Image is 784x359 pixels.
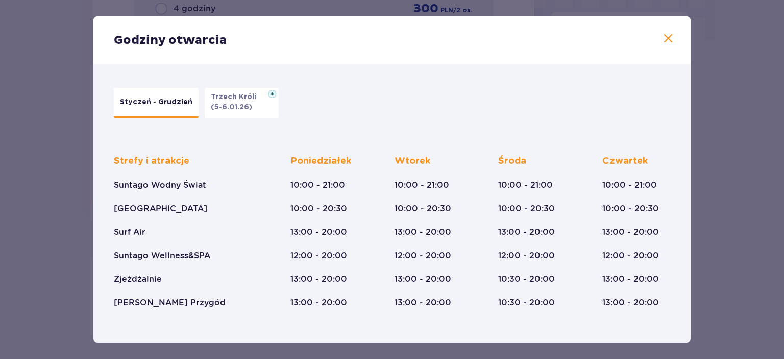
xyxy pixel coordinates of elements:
p: Środa [498,155,526,167]
p: 13:00 - 20:00 [395,274,451,285]
p: 10:00 - 21:00 [395,180,449,191]
p: 12:00 - 20:00 [290,250,347,261]
p: 13:00 - 20:00 [290,297,347,308]
button: Trzech Króli(5-6.01.26) [205,88,279,118]
p: Suntago Wodny Świat [114,180,206,191]
p: Czwartek [602,155,648,167]
p: Trzech Króli [211,92,262,102]
p: [PERSON_NAME] Przygód [114,297,226,308]
p: 10:00 - 20:30 [395,203,451,214]
p: 13:00 - 20:00 [290,227,347,238]
p: 13:00 - 20:00 [395,297,451,308]
p: 10:00 - 20:30 [498,203,555,214]
p: 10:30 - 20:00 [498,274,555,285]
p: Poniedziałek [290,155,351,167]
p: 10:00 - 21:00 [602,180,657,191]
p: Styczeń - Grudzień [120,97,192,107]
p: (5-6.01.26) [211,102,252,112]
p: 12:00 - 20:00 [498,250,555,261]
p: 13:00 - 20:00 [498,227,555,238]
p: 10:00 - 20:30 [290,203,347,214]
p: Godziny otwarcia [114,33,227,48]
p: 13:00 - 20:00 [602,227,659,238]
p: Surf Air [114,227,145,238]
p: Strefy i atrakcje [114,155,189,167]
p: 13:00 - 20:00 [602,297,659,308]
p: 10:00 - 21:00 [290,180,345,191]
p: [GEOGRAPHIC_DATA] [114,203,207,214]
p: 12:00 - 20:00 [602,250,659,261]
p: 10:30 - 20:00 [498,297,555,308]
p: 10:00 - 21:00 [498,180,553,191]
button: Styczeń - Grudzień [114,88,199,118]
p: 13:00 - 20:00 [290,274,347,285]
p: Wtorek [395,155,430,167]
p: Suntago Wellness&SPA [114,250,210,261]
p: 13:00 - 20:00 [395,227,451,238]
p: Zjeżdżalnie [114,274,162,285]
p: 12:00 - 20:00 [395,250,451,261]
p: 10:00 - 20:30 [602,203,659,214]
p: 13:00 - 20:00 [602,274,659,285]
